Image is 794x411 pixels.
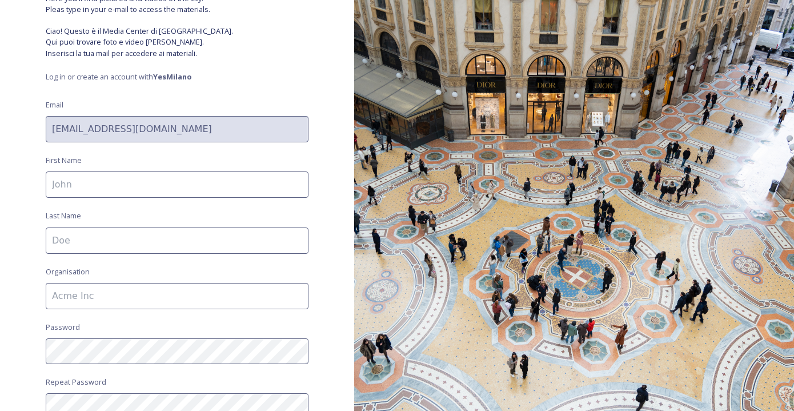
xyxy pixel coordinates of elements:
[46,266,90,277] span: Organisation
[46,116,308,142] input: john.doe@snapsea.io
[46,377,106,388] span: Repeat Password
[46,99,63,110] span: Email
[46,283,308,309] input: Acme Inc
[46,228,308,254] input: Doe
[153,71,192,82] strong: YesMilano
[46,210,81,221] span: Last Name
[46,171,308,198] input: John
[46,155,82,166] span: First Name
[46,322,80,333] span: Password
[46,71,308,82] span: Log in or create an account with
